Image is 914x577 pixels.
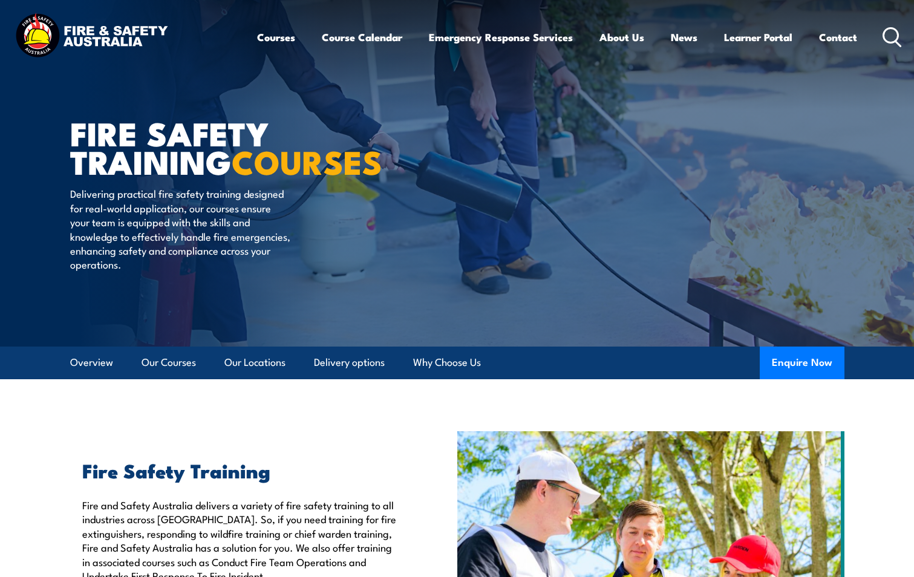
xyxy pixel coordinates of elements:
a: About Us [599,21,644,53]
a: Our Courses [142,347,196,379]
a: Emergency Response Services [429,21,573,53]
a: Overview [70,347,113,379]
a: Our Locations [224,347,286,379]
h2: Fire Safety Training [82,461,402,478]
strong: COURSES [232,135,382,186]
h1: FIRE SAFETY TRAINING [70,119,369,175]
a: Courses [257,21,295,53]
a: Contact [819,21,857,53]
button: Enquire Now [760,347,844,379]
a: Learner Portal [724,21,792,53]
a: Course Calendar [322,21,402,53]
a: News [671,21,697,53]
p: Delivering practical fire safety training designed for real-world application, our courses ensure... [70,186,291,271]
a: Why Choose Us [413,347,481,379]
a: Delivery options [314,347,385,379]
